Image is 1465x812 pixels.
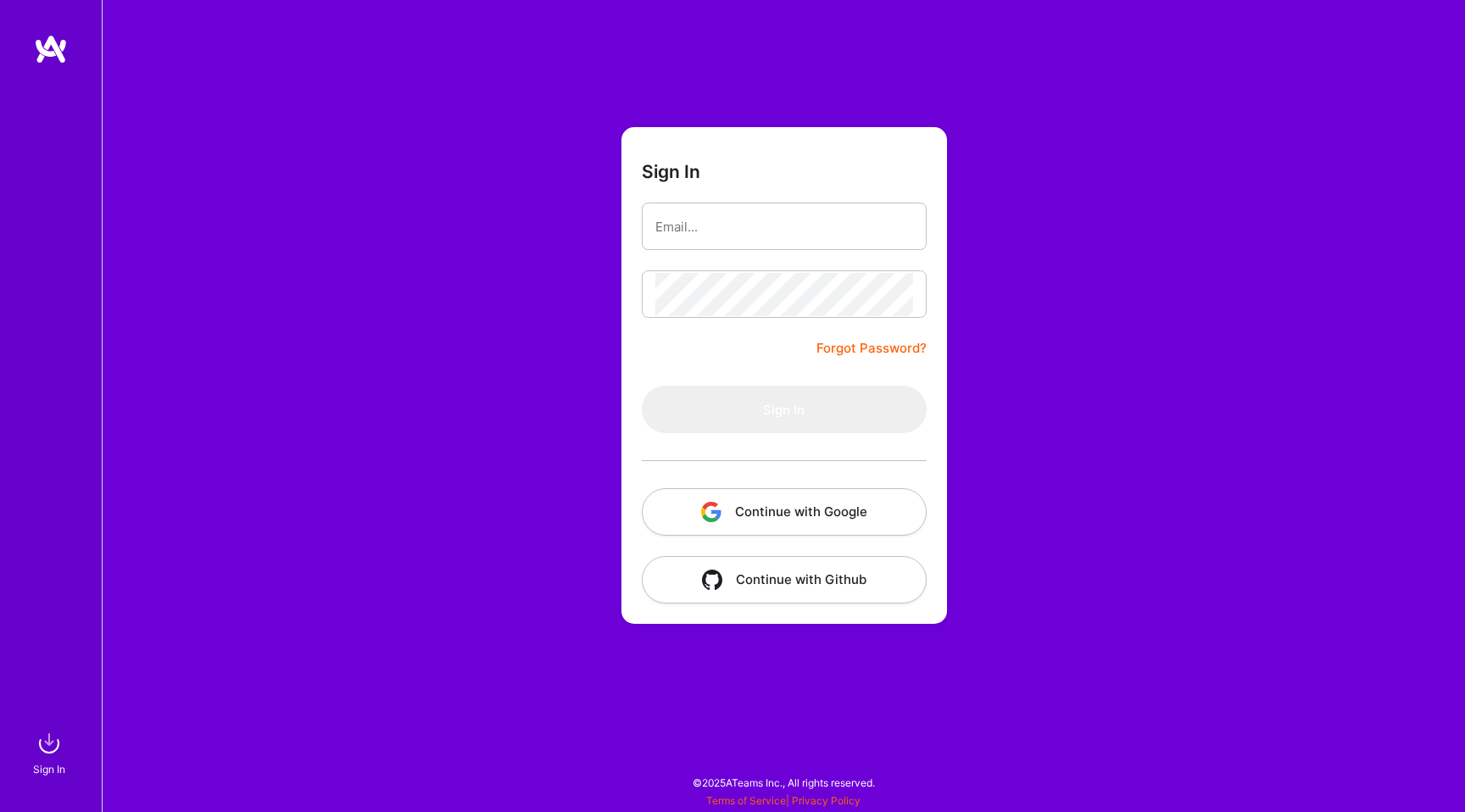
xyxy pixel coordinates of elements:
[642,488,927,536] button: Continue with Google
[34,34,68,64] img: logo
[642,556,927,603] button: Continue with Github
[33,760,65,778] div: Sign In
[102,761,1465,804] div: © 2025 ATeams Inc., All rights reserved.
[706,794,786,807] a: Terms of Service
[32,726,66,760] img: sign in
[655,205,913,248] input: Email...
[792,794,861,807] a: Privacy Policy
[816,338,927,359] a: Forgot Password?
[706,794,861,807] span: |
[701,502,721,522] img: icon
[702,570,722,590] img: icon
[642,386,927,433] button: Sign In
[36,726,66,778] a: sign inSign In
[642,161,700,182] h3: Sign In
